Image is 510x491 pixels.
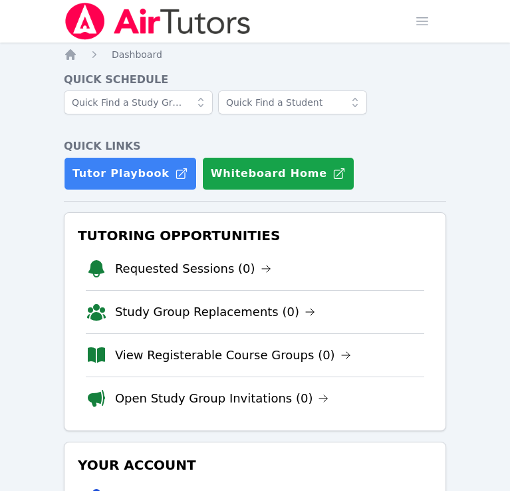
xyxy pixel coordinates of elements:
[112,49,162,60] span: Dashboard
[75,453,435,477] h3: Your Account
[64,138,446,154] h4: Quick Links
[218,90,367,114] input: Quick Find a Student
[115,303,315,321] a: Study Group Replacements (0)
[115,389,329,408] a: Open Study Group Invitations (0)
[64,157,197,190] a: Tutor Playbook
[202,157,354,190] button: Whiteboard Home
[75,224,435,247] h3: Tutoring Opportunities
[64,72,446,88] h4: Quick Schedule
[112,48,162,61] a: Dashboard
[115,259,271,278] a: Requested Sessions (0)
[64,48,446,61] nav: Breadcrumb
[115,346,351,365] a: View Registerable Course Groups (0)
[64,3,252,40] img: Air Tutors
[64,90,213,114] input: Quick Find a Study Group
